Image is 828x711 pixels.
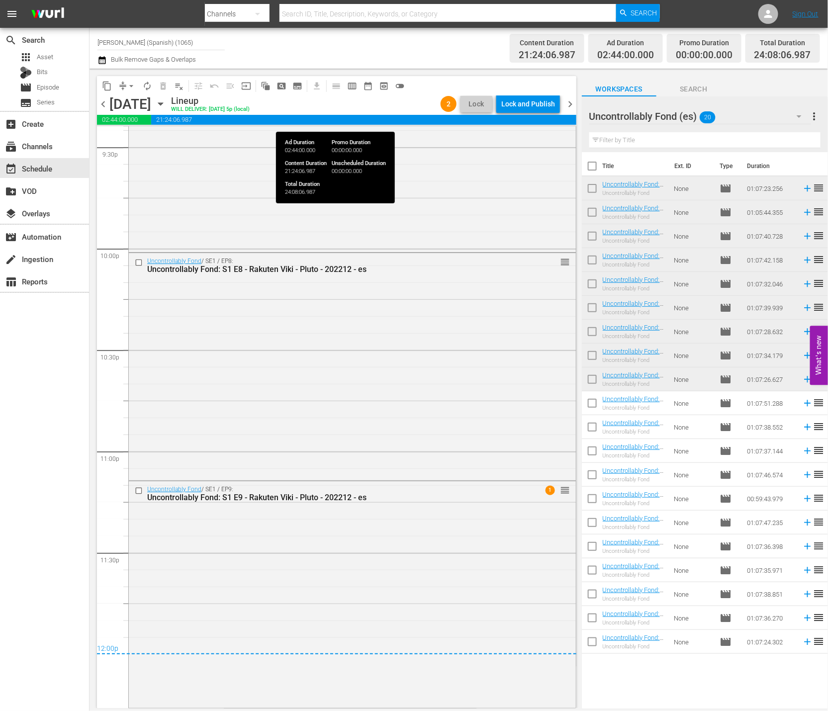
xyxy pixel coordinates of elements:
a: Uncontrollably Fond: S1 E8 - Rakuten Viki - Pluto - 202212 - es [603,348,664,370]
div: / SE1 / EP9: [147,486,522,502]
span: Episode [720,469,732,481]
span: reorder [813,206,825,218]
th: Title [603,152,668,180]
td: 01:07:36.398 [743,534,798,558]
button: Lock [460,96,492,112]
span: Episode [720,636,732,648]
td: 01:07:38.552 [743,415,798,439]
span: reorder [560,257,570,267]
a: Uncontrollably Fond: S1 E6 - Rakuten Viki - Pluto - 202212 - es [603,300,664,322]
span: Episode [720,540,732,552]
span: layers [5,208,17,220]
a: Uncontrollably Fond: S1 E17 - Rakuten Viki - Pluto - 202212 - es [603,562,665,585]
a: Uncontrollably Fond: S1 E1 - Rakuten Viki - Pluto - 202212 - es [603,180,664,203]
span: Asset [37,52,53,62]
span: arrow_drop_down [126,81,136,91]
div: Uncontrollably Fond (es) [589,102,811,130]
svg: Add to Schedule [802,374,813,385]
span: Episode [720,612,732,624]
span: reorder [813,254,825,266]
div: WILL DELIVER: [DATE] 5p (local) [171,106,250,113]
td: None [670,415,716,439]
span: reorder [813,301,825,313]
span: Series [20,97,32,109]
span: Bits [37,67,48,77]
div: Uncontrollably Fond [603,643,666,650]
span: Episode [720,278,732,290]
td: 01:07:32.046 [743,272,798,296]
span: chevron_left [97,98,109,110]
div: Uncontrollably Fond [603,572,666,578]
div: Content Duration [519,36,575,50]
td: None [670,630,716,654]
td: None [670,296,716,320]
td: 01:07:46.574 [743,463,798,487]
span: subtitles_outlined [292,81,302,91]
span: reorder [560,485,570,496]
span: playlist_remove_outlined [174,81,184,91]
a: Uncontrollably Fond: S1 E2 - Rakuten Viki - Pluto - 202212 - es [603,204,664,227]
a: Uncontrollably Fond: S1 E10 - Rakuten Viki - Pluto - 202212 - es [603,395,665,418]
span: Ingestion [5,254,17,266]
span: Episode [720,350,732,361]
div: Total Duration [754,36,811,50]
span: Asset [20,51,32,63]
span: reorder [813,540,825,552]
td: 01:07:26.627 [743,367,798,391]
svg: Add to Schedule [802,589,813,600]
span: Update Metadata from Key Asset [238,78,254,94]
span: Search [656,83,731,95]
button: Open Feedback Widget [810,326,828,385]
div: Uncontrollably Fond [603,238,666,244]
th: Type [714,152,741,180]
button: Lock and Publish [496,95,560,113]
span: Day Calendar View [325,76,344,95]
span: Episode [720,588,732,600]
td: None [670,582,716,606]
span: Fill episodes with ad slates [222,78,238,94]
div: Uncontrollably Fond [603,357,666,363]
span: reorder [813,564,825,576]
button: more_vert [809,104,821,128]
div: Uncontrollably Fond [603,452,666,459]
span: reorder [813,182,825,194]
span: reorder [813,492,825,504]
span: Episode [720,445,732,457]
span: menu [6,8,18,20]
span: Episode [20,82,32,93]
span: Episode [720,493,732,505]
span: date_range_outlined [363,81,373,91]
span: reorder [813,635,825,647]
span: Episode [720,206,732,218]
span: Episode [720,254,732,266]
td: None [670,177,716,200]
span: Bulk Remove Gaps & Overlaps [109,56,196,63]
td: 01:05:44.355 [743,200,798,224]
td: 01:07:24.302 [743,630,798,654]
td: None [670,320,716,344]
td: None [670,344,716,367]
span: chevron_right [564,98,576,110]
span: reorder [813,588,825,600]
span: Episode [720,564,732,576]
span: 21:24:06.987 [519,50,575,61]
td: 01:07:51.288 [743,391,798,415]
span: 02:44:00.000 [97,115,151,125]
span: 24:08:06.987 [754,50,811,61]
svg: Add to Schedule [802,445,813,456]
span: Workspaces [582,83,656,95]
span: Episode [720,230,732,242]
td: None [670,200,716,224]
span: 2 [441,100,457,108]
svg: Add to Schedule [802,636,813,647]
svg: Add to Schedule [802,207,813,218]
a: Uncontrollably Fond: S1 E3 - Rakuten Viki - Pluto - 202212 - es [603,228,664,251]
td: None [670,367,716,391]
a: Uncontrollably Fond: S1 E11 - Rakuten Viki - Pluto - 202212 - es [603,419,665,442]
td: 01:07:38.851 [743,582,798,606]
span: Channels [5,141,17,153]
div: Uncontrollably Fond [603,309,666,316]
button: reorder [560,485,570,495]
div: Uncontrollably Fond [603,333,666,340]
button: Search [616,4,660,22]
